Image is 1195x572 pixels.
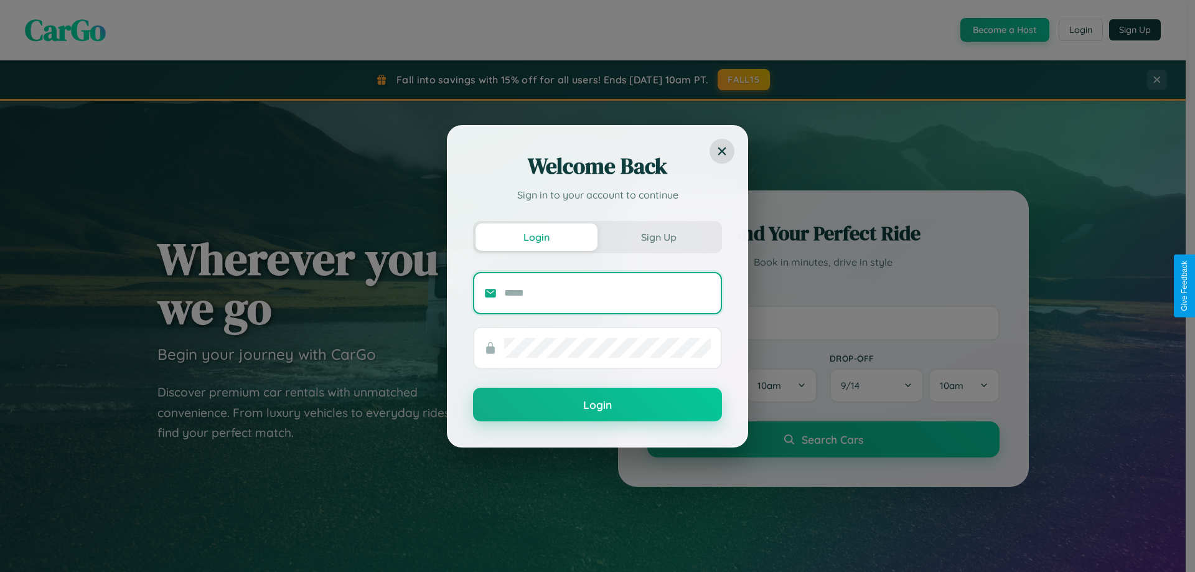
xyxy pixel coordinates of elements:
[473,388,722,421] button: Login
[476,223,597,251] button: Login
[473,187,722,202] p: Sign in to your account to continue
[597,223,719,251] button: Sign Up
[473,151,722,181] h2: Welcome Back
[1180,261,1189,311] div: Give Feedback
